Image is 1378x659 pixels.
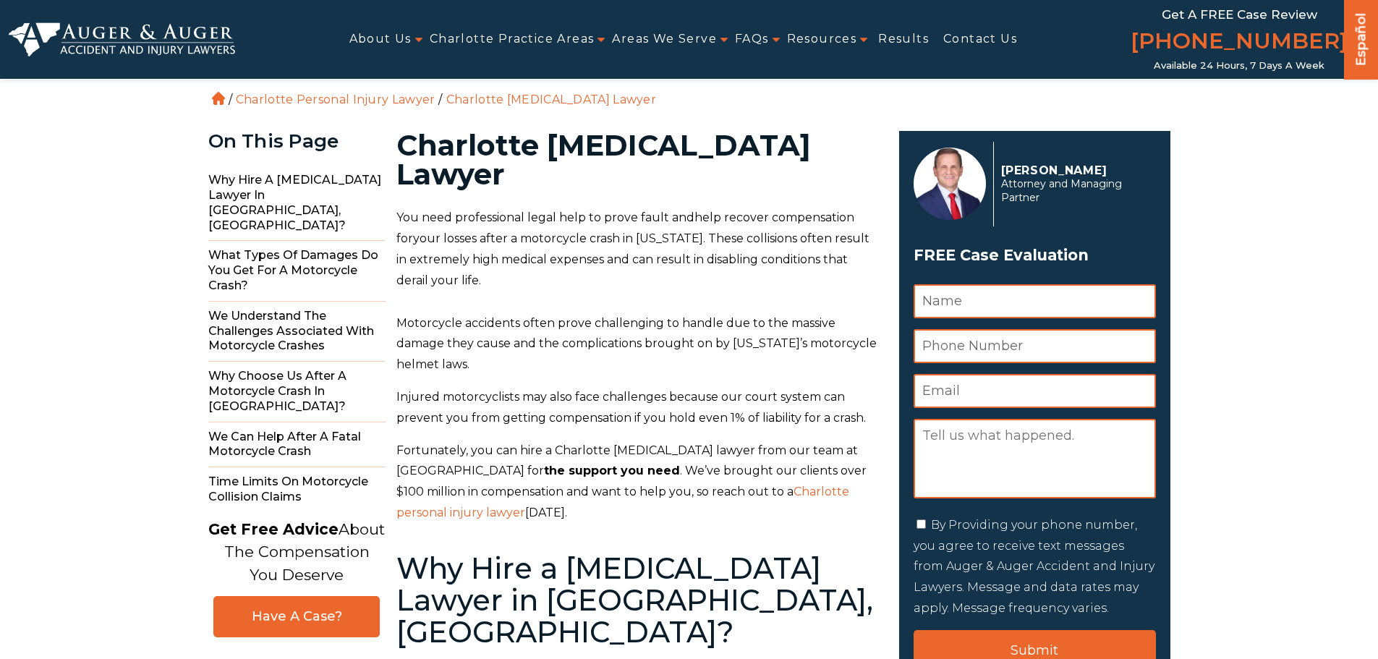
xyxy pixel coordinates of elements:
[396,231,869,287] span: your losses after a motorcycle crash in [US_STATE]. These collisions often result in extremely hi...
[396,390,866,425] span: Injured motorcyclists may also face challenges because our court system can prevent you from gett...
[878,23,929,56] a: Results
[914,284,1156,318] input: Name
[943,23,1017,56] a: Contact Us
[525,506,567,519] span: [DATE].
[1001,177,1148,205] span: Attorney and Managing Partner
[213,596,380,637] a: Have A Case?
[612,23,717,56] a: Areas We Serve
[208,520,339,538] strong: Get Free Advice
[208,241,386,301] span: What Types of Damages do You Get for a Motorcycle Crash?
[914,329,1156,363] input: Phone Number
[208,467,386,512] span: Time Limits on Motorcycle Collision Claims
[229,608,365,625] span: Have A Case?
[1154,60,1324,72] span: Available 24 Hours, 7 Days a Week
[914,374,1156,408] input: Email
[443,93,660,106] li: Charlotte [MEDICAL_DATA] Lawyer
[208,131,386,152] div: On This Page
[208,362,386,422] span: Why Choose Us After a Motorcycle Crash in [GEOGRAPHIC_DATA]?
[396,131,882,189] h1: Charlotte [MEDICAL_DATA] Lawyer
[396,485,849,519] a: Charlotte personal injury lawyer
[349,23,412,56] a: About Us
[1001,163,1148,177] p: [PERSON_NAME]
[9,22,235,57] img: Auger & Auger Accident and Injury Lawyers Logo
[787,23,857,56] a: Resources
[212,92,225,105] a: Home
[396,316,877,372] span: Motorcycle accidents often prove challenging to handle due to the massive damage they cause and t...
[208,518,385,587] p: About The Compensation You Deserve
[914,242,1156,269] h3: FREE Case Evaluation
[236,93,435,106] a: Charlotte Personal Injury Lawyer
[914,518,1154,615] label: By Providing your phone number, you agree to receive text messages from Auger & Auger Accident an...
[208,302,386,362] span: We Understand the Challenges Associated with Motorcycle Crashes
[1131,25,1348,60] a: [PHONE_NUMBER]
[208,166,386,241] span: Why Hire a [MEDICAL_DATA] Lawyer in [GEOGRAPHIC_DATA], [GEOGRAPHIC_DATA]?
[430,23,595,56] a: Charlotte Practice Areas
[735,23,769,56] a: FAQs
[1162,7,1317,22] span: Get a FREE Case Review
[208,422,386,468] span: We Can Help After a Fatal Motorcycle Crash
[396,443,858,478] span: Fortunately, you can hire a Charlotte [MEDICAL_DATA] lawyer from our team at [GEOGRAPHIC_DATA] for
[914,148,986,220] img: Herbert Auger
[544,464,680,477] b: the support you need
[396,211,694,224] span: You need professional legal help to prove fault and
[396,553,882,648] h2: Why Hire a [MEDICAL_DATA] Lawyer in [GEOGRAPHIC_DATA], [GEOGRAPHIC_DATA]?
